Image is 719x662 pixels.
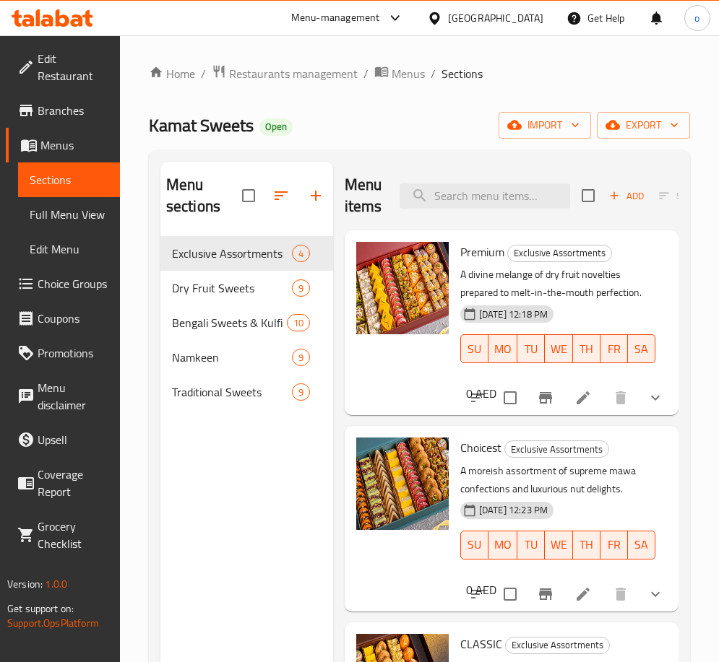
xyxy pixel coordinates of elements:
span: Edit Menu [30,240,108,258]
button: sort-choices [460,380,495,415]
span: Add [607,188,646,204]
span: 10 [288,316,309,330]
button: TH [573,334,600,363]
span: [DATE] 12:18 PM [473,308,554,321]
a: Edit menu item [574,389,592,406]
span: Branches [38,102,108,119]
div: Namkeen [172,349,292,366]
span: FR [606,534,622,555]
a: Choice Groups [6,266,120,301]
li: / [201,65,206,82]
img: Choicest [356,437,449,530]
div: items [292,279,310,297]
svg: Show Choices [647,585,664,603]
span: Menus [40,136,108,154]
button: show more [638,577,673,611]
img: Premium [356,242,449,334]
span: export [608,116,679,134]
span: Sections [442,65,483,82]
button: delete [603,380,638,415]
a: Upsell [6,422,120,457]
span: Coupons [38,310,108,327]
span: 1.0.0 [45,575,67,593]
button: Add [603,185,650,207]
span: 9 [293,282,309,295]
input: search [400,183,570,209]
a: Menu disclaimer [6,370,120,422]
button: MO [488,334,517,363]
div: Exclusive Assortments [504,440,609,458]
button: export [597,112,690,139]
span: Coverage Report [38,466,108,500]
span: Get support on: [7,599,74,618]
span: Premium [460,241,504,263]
span: Restaurants management [229,65,358,82]
span: Open [259,121,293,133]
span: Version: [7,575,43,593]
span: Exclusive Assortments [506,637,609,653]
a: Promotions [6,336,120,370]
button: delete [603,577,638,611]
span: 9 [293,386,309,399]
span: MO [494,339,512,360]
li: / [431,65,436,82]
span: Traditional Sweets [172,383,292,401]
button: WE [545,334,573,363]
h2: Menu items [345,174,382,217]
button: sort-choices [460,577,495,611]
p: A divine melange of dry fruit novelties prepared to melt-in-the-mouth perfection. [460,266,655,302]
span: Dry Fruit Sweets [172,279,292,297]
a: Menus [374,64,425,83]
button: SU [460,334,488,363]
span: 9 [293,351,309,365]
a: Branches [6,93,120,128]
button: FR [600,334,628,363]
div: items [292,245,310,262]
span: Exclusive Assortments [508,245,611,261]
span: FR [606,339,622,360]
div: Namkeen9 [160,340,333,375]
button: show more [638,380,673,415]
span: Menu disclaimer [38,379,108,414]
div: Menu-management [291,9,380,27]
div: items [287,314,310,331]
a: Edit menu item [574,585,592,603]
span: Grocery Checklist [38,518,108,552]
div: Exclusive Assortments [505,637,610,654]
h2: Menu sections [166,174,242,217]
span: Select all sections [233,180,264,211]
span: CLASSIC [460,633,502,655]
span: Select to update [495,383,525,413]
span: Upsell [38,431,108,448]
li: / [363,65,369,82]
span: Sort sections [264,178,298,213]
span: WE [551,534,567,555]
span: Menus [392,65,425,82]
button: MO [488,531,517,559]
button: import [499,112,591,139]
div: Dry Fruit Sweets9 [160,271,333,305]
span: SA [634,339,650,360]
a: Grocery Checklist [6,509,120,561]
span: Bengali Sweets & Kulfi [172,314,287,331]
a: Restaurants management [212,64,358,83]
span: Kamat Sweets [149,109,254,141]
a: Support.OpsPlatform [7,614,99,632]
nav: breadcrumb [149,64,690,83]
a: Edit Restaurant [6,41,120,93]
div: items [292,349,310,366]
p: A moreish assortment of supreme mawa confections and luxurious nut delights. [460,462,655,498]
a: Full Menu View [18,197,120,232]
span: TU [523,339,539,360]
span: SA [634,534,650,555]
a: Edit Menu [18,232,120,266]
span: Choice Groups [38,275,108,292]
span: o [694,10,699,26]
span: 4 [293,247,309,261]
button: SU [460,531,488,559]
nav: Menu sections [160,230,333,415]
button: SA [628,334,655,363]
span: Select to update [495,579,525,609]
